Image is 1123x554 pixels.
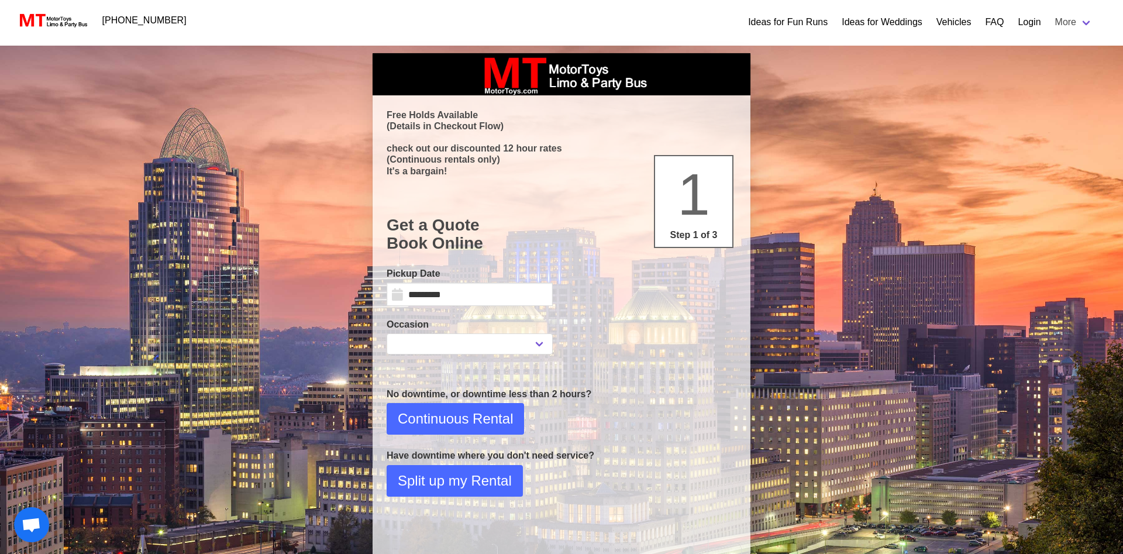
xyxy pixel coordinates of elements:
[14,507,49,542] a: Open chat
[985,15,1004,29] a: FAQ
[387,143,736,154] p: check out our discounted 12 hour rates
[387,465,523,497] button: Split up my Rental
[95,9,194,32] a: [PHONE_NUMBER]
[398,408,513,429] span: Continuous Rental
[1018,15,1041,29] a: Login
[387,449,736,463] p: Have downtime where you don't need service?
[387,109,736,121] p: Free Holds Available
[1048,11,1100,34] a: More
[677,161,710,227] span: 1
[387,318,553,332] label: Occasion
[387,387,736,401] p: No downtime, or downtime less than 2 hours?
[936,15,972,29] a: Vehicles
[387,267,553,281] label: Pickup Date
[842,15,922,29] a: Ideas for Weddings
[387,154,736,165] p: (Continuous rentals only)
[660,228,728,242] p: Step 1 of 3
[474,53,649,95] img: box_logo_brand.jpeg
[387,403,524,435] button: Continuous Rental
[16,12,88,29] img: MotorToys Logo
[748,15,828,29] a: Ideas for Fun Runs
[387,121,736,132] p: (Details in Checkout Flow)
[387,166,736,177] p: It's a bargain!
[387,216,736,253] h1: Get a Quote Book Online
[398,470,512,491] span: Split up my Rental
